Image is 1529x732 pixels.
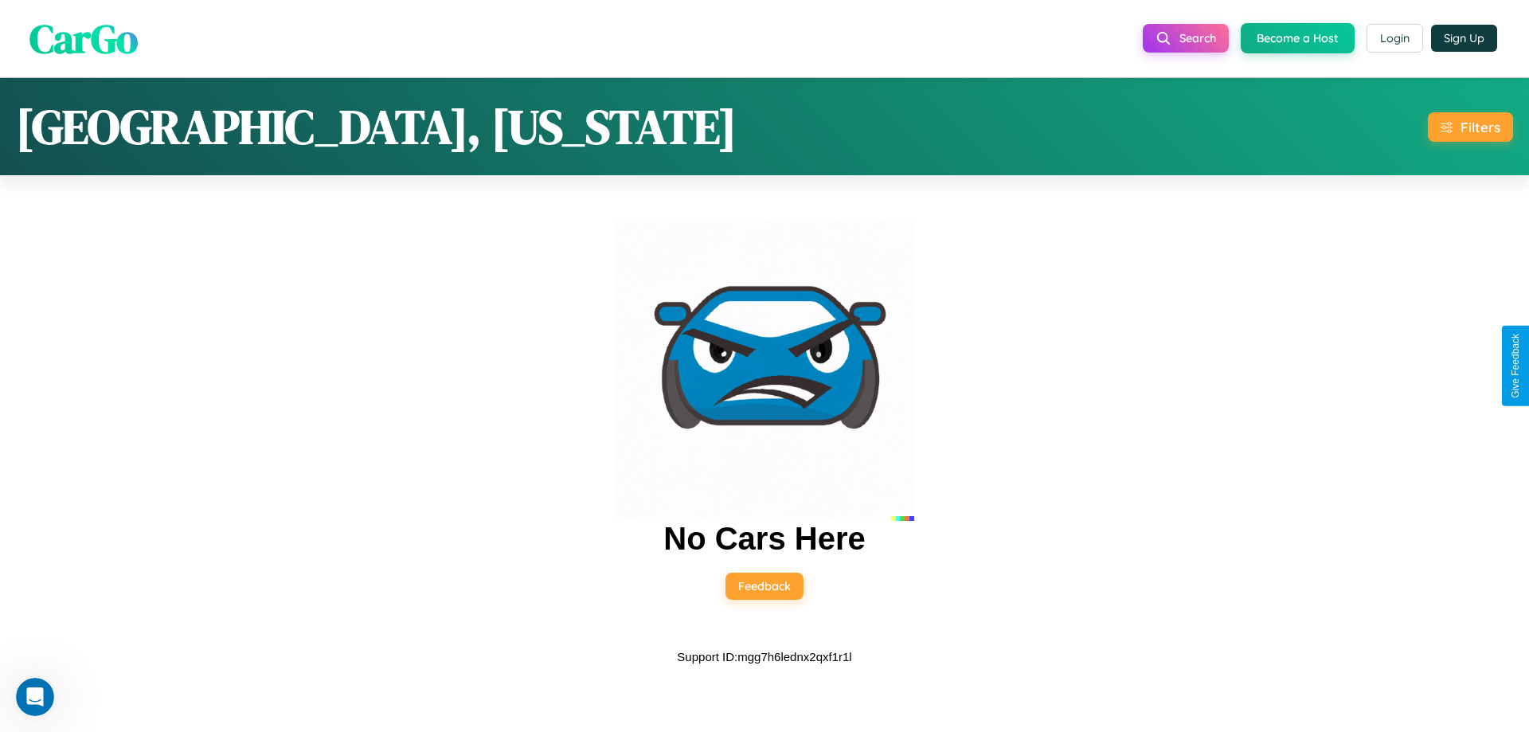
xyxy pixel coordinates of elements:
span: Search [1179,31,1216,45]
button: Become a Host [1241,23,1355,53]
span: CarGo [29,10,138,65]
h1: [GEOGRAPHIC_DATA], [US_STATE] [16,94,737,159]
div: Filters [1461,119,1500,135]
iframe: Intercom live chat [16,678,54,716]
button: Sign Up [1431,25,1497,52]
button: Feedback [725,573,804,600]
img: car [615,221,914,521]
button: Filters [1428,112,1513,142]
div: Give Feedback [1510,334,1521,398]
button: Login [1367,24,1423,53]
button: Search [1143,24,1229,53]
h2: No Cars Here [663,521,865,557]
p: Support ID: mgg7h6lednx2qxf1r1l [677,646,851,667]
